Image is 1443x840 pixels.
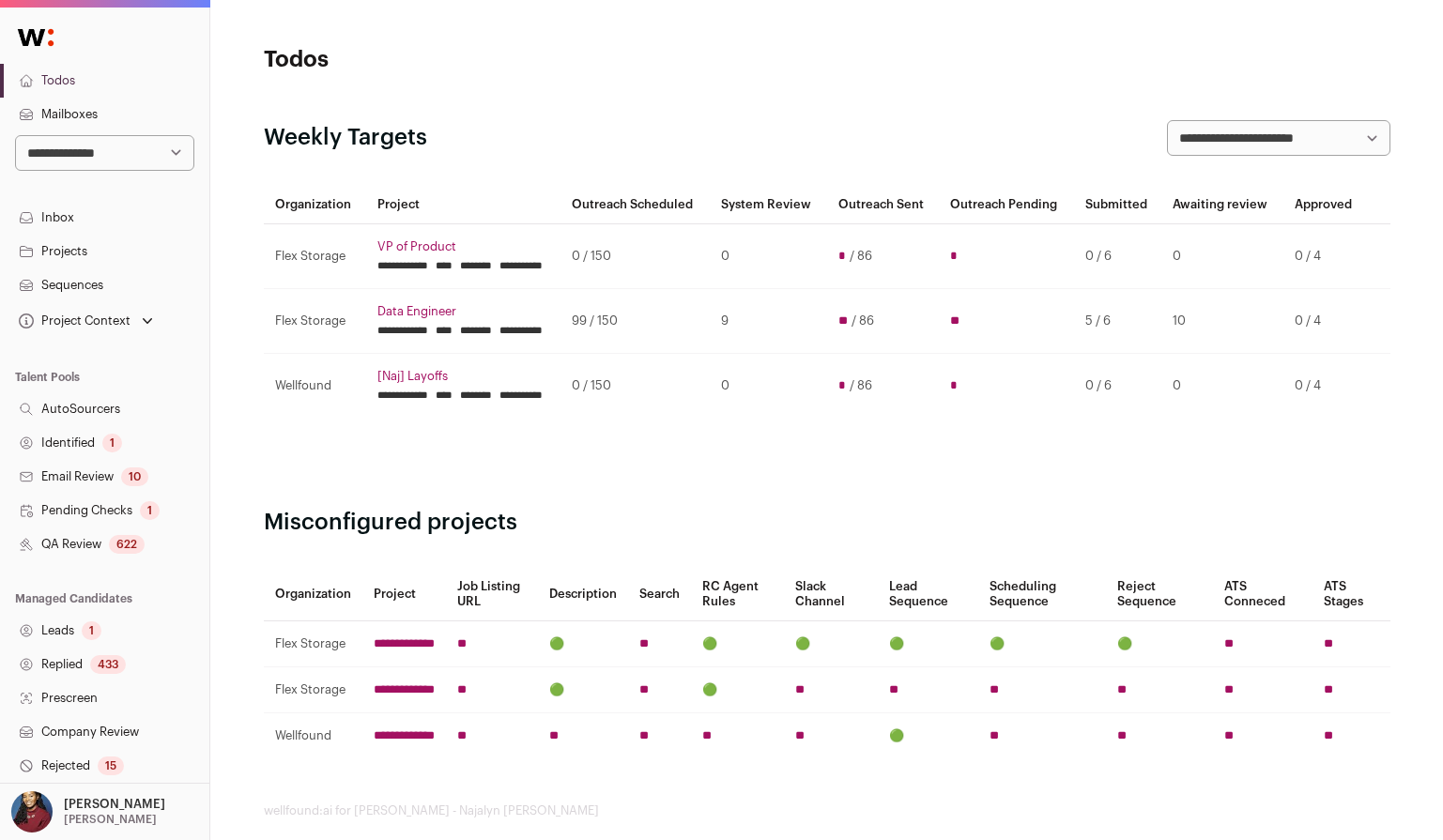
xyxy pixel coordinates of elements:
th: Slack Channel [784,568,877,621]
div: Project Context [15,313,130,328]
td: 0 / 4 [1283,354,1366,419]
td: 🟢 [538,621,628,667]
td: 0 / 6 [1074,354,1162,419]
td: 0 / 150 [560,354,710,419]
td: Flex Storage [264,224,366,289]
footer: wellfound:ai for [PERSON_NAME] - Najalyn [PERSON_NAME] [264,803,1390,818]
td: 0 / 6 [1074,224,1162,289]
td: 9 [710,289,827,354]
h2: Weekly Targets [264,123,427,153]
th: ATS Conneced [1213,568,1313,621]
th: RC Agent Rules [691,568,784,621]
td: 0 [710,354,827,419]
button: Open dropdown [15,308,157,334]
th: Awaiting review [1161,186,1283,224]
th: Description [538,568,628,621]
td: 0 / 150 [560,224,710,289]
th: Reject Sequence [1106,568,1213,621]
a: Data Engineer [377,304,550,319]
p: [PERSON_NAME] [64,797,165,812]
td: 99 / 150 [560,289,710,354]
td: 🟢 [878,713,978,759]
th: Organization [264,568,362,621]
div: 15 [98,756,124,775]
td: 🟢 [784,621,877,667]
td: 0 [710,224,827,289]
th: Project [362,568,446,621]
th: Lead Sequence [878,568,978,621]
td: 🟢 [538,667,628,713]
td: Flex Storage [264,289,366,354]
div: 1 [140,501,160,520]
td: 🟢 [878,621,978,667]
th: ATS Stages [1313,568,1390,621]
td: 0 [1161,224,1283,289]
td: Wellfound [264,354,366,419]
div: 622 [109,535,145,554]
th: Organization [264,186,366,224]
th: Outreach Pending [939,186,1073,224]
p: [PERSON_NAME] [64,812,157,827]
td: 🟢 [1106,621,1213,667]
td: 0 / 4 [1283,289,1366,354]
td: Wellfound [264,713,362,759]
th: Submitted [1074,186,1162,224]
td: 🟢 [691,667,784,713]
td: Flex Storage [264,667,362,713]
span: / 86 [852,313,874,328]
th: Approved [1283,186,1366,224]
img: 10010497-medium_jpg [11,791,53,832]
td: 10 [1161,289,1283,354]
th: Outreach Scheduled [560,186,710,224]
h1: Todos [264,45,639,75]
th: Outreach Sent [827,186,939,224]
div: 1 [102,434,122,452]
td: 0 / 4 [1283,224,1366,289]
td: Flex Storage [264,621,362,667]
th: Job Listing URL [446,568,539,621]
a: [Naj] Layoffs [377,369,550,384]
button: Open dropdown [8,791,169,832]
h2: Misconfigured projects [264,508,1390,538]
div: 433 [90,655,126,674]
span: / 86 [850,378,872,393]
th: Scheduling Sequence [978,568,1106,621]
img: Wellfound [8,19,64,56]
div: 10 [121,467,148,486]
th: System Review [710,186,827,224]
a: VP of Product [377,239,550,254]
td: 🟢 [691,621,784,667]
div: 1 [82,621,101,640]
td: 🟢 [978,621,1106,667]
th: Project [366,186,561,224]
span: / 86 [850,249,872,264]
th: Search [628,568,691,621]
td: 0 [1161,354,1283,419]
td: 5 / 6 [1074,289,1162,354]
